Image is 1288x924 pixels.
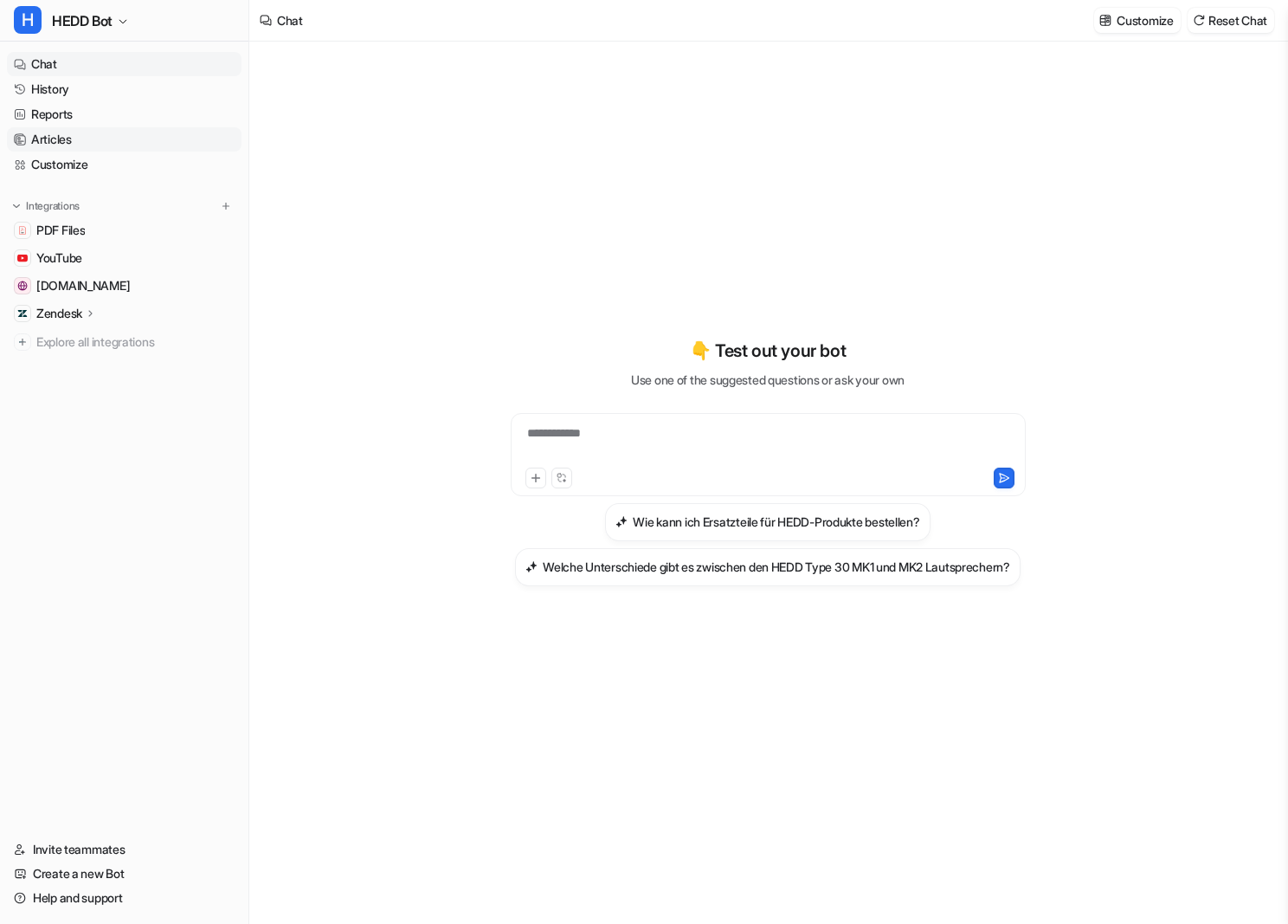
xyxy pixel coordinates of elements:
[1094,8,1180,33] button: Customize
[615,515,628,528] img: Wie kann ich Ersatzteile für HEDD-Produkte bestellen?
[26,199,80,213] p: Integrations
[36,222,85,239] span: PDF Files
[17,253,28,263] img: YouTube
[633,513,919,531] h3: Wie kann ich Ersatzteile für HEDD-Produkte bestellen?
[525,560,538,573] img: Welche Unterschiede gibt es zwischen den HEDD Type 30 MK1 und MK2 Lautsprechern?
[7,197,85,215] button: Integrations
[7,77,241,101] a: History
[17,225,28,236] img: PDF Files
[17,281,28,291] img: hedd.audio
[14,333,31,351] img: explore all integrations
[14,6,42,34] span: H
[36,328,235,356] span: Explore all integrations
[7,330,241,354] a: Explore all integrations
[36,249,82,267] span: YouTube
[52,9,113,33] span: HEDD Bot
[7,246,241,270] a: YouTubeYouTube
[543,558,1010,576] h3: Welche Unterschiede gibt es zwischen den HEDD Type 30 MK1 und MK2 Lautsprechern?
[36,277,130,294] span: [DOMAIN_NAME]
[220,200,232,212] img: menu_add.svg
[7,274,241,298] a: hedd.audio[DOMAIN_NAME]
[7,52,241,76] a: Chat
[1117,11,1173,29] p: Customize
[1188,8,1274,33] button: Reset Chat
[515,548,1021,586] button: Welche Unterschiede gibt es zwischen den HEDD Type 30 MK1 und MK2 Lautsprechern?Welche Unterschie...
[7,837,241,862] a: Invite teammates
[7,886,241,910] a: Help and support
[7,152,241,177] a: Customize
[1193,14,1205,27] img: reset
[605,503,930,541] button: Wie kann ich Ersatzteile für HEDD-Produkte bestellen?Wie kann ich Ersatzteile für HEDD-Produkte b...
[17,308,28,319] img: Zendesk
[7,218,241,242] a: PDF FilesPDF Files
[631,371,905,389] p: Use one of the suggested questions or ask your own
[7,862,241,886] a: Create a new Bot
[36,305,82,322] p: Zendesk
[7,102,241,126] a: Reports
[1099,14,1111,27] img: customize
[690,338,846,364] p: 👇 Test out your bot
[10,200,23,212] img: expand menu
[277,11,303,29] div: Chat
[7,127,241,152] a: Articles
